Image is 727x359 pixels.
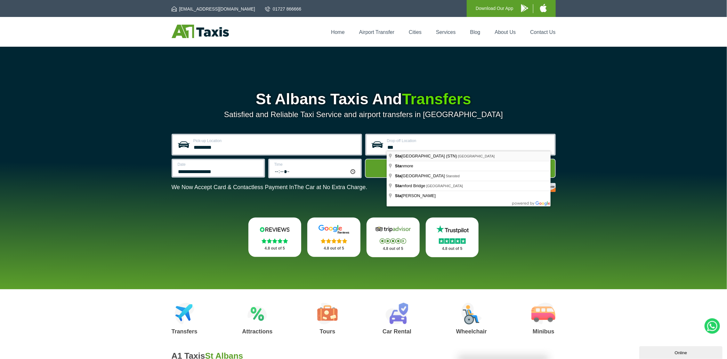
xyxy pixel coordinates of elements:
[242,329,272,334] h3: Attractions
[321,238,347,243] img: Stars
[172,25,229,38] img: A1 Taxis St Albans LTD
[409,29,422,35] a: Cities
[274,163,357,166] label: Time
[262,238,288,243] img: Stars
[395,154,401,158] span: Sta
[395,193,437,198] span: [PERSON_NAME]
[495,29,516,35] a: About Us
[317,329,338,334] h3: Tours
[395,193,401,198] span: Sta
[439,238,466,244] img: Stars
[380,238,406,244] img: Stars
[639,345,724,359] iframe: chat widget
[172,110,556,119] p: Satisfied and Reliable Taxi Service and airport transfers in [GEOGRAPHIC_DATA]
[456,329,487,334] h3: Wheelchair
[530,29,555,35] a: Contact Us
[470,29,480,35] a: Blog
[387,139,551,143] label: Drop-off Location
[531,303,555,324] img: Minibus
[374,245,413,253] p: 4.8 out of 5
[175,303,194,324] img: Airport Transfers
[294,184,367,190] span: The Car at No Extra Charge.
[193,139,357,143] label: Pick-up Location
[265,6,302,12] a: 01727 866666
[172,184,368,191] p: We Now Accept Card & Contactless Payment In
[315,225,353,234] img: Google
[395,164,414,168] span: nmore
[383,329,411,334] h3: Car Rental
[436,29,456,35] a: Services
[359,29,394,35] a: Airport Transfer
[172,6,255,12] a: [EMAIL_ADDRESS][DOMAIN_NAME]
[461,303,482,324] img: Wheelchair
[521,4,528,12] img: A1 Taxis Android App
[402,91,471,108] span: Transfers
[307,218,360,257] a: Google Stars 4.8 out of 5
[395,173,446,178] span: [GEOGRAPHIC_DATA]
[433,245,472,253] p: 4.8 out of 5
[247,303,267,324] img: Attractions
[540,4,547,12] img: A1 Taxis iPhone App
[374,225,412,234] img: Tripadvisor
[395,183,426,188] span: mford Bridge
[426,184,463,188] span: [GEOGRAPHIC_DATA]
[385,303,408,324] img: Car Rental
[178,163,260,166] label: Date
[395,183,401,188] span: Sta
[255,225,294,234] img: Reviews.io
[331,29,345,35] a: Home
[317,303,338,324] img: Tours
[426,218,479,257] a: Trustpilot Stars 4.8 out of 5
[172,92,556,107] h1: St Albans Taxis And
[395,173,401,178] span: Sta
[446,174,460,178] span: Stansted
[255,244,295,252] p: 4.8 out of 5
[395,164,401,168] span: Sta
[365,159,556,178] button: Get Quote
[395,154,458,158] span: [GEOGRAPHIC_DATA] (STN)
[248,218,302,257] a: Reviews.io Stars 4.8 out of 5
[531,329,555,334] h3: Minibus
[458,154,495,158] span: [GEOGRAPHIC_DATA]
[172,329,198,334] h3: Transfers
[314,244,353,252] p: 4.8 out of 5
[476,4,513,12] p: Download Our App
[433,225,472,234] img: Trustpilot
[367,218,420,257] a: Tripadvisor Stars 4.8 out of 5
